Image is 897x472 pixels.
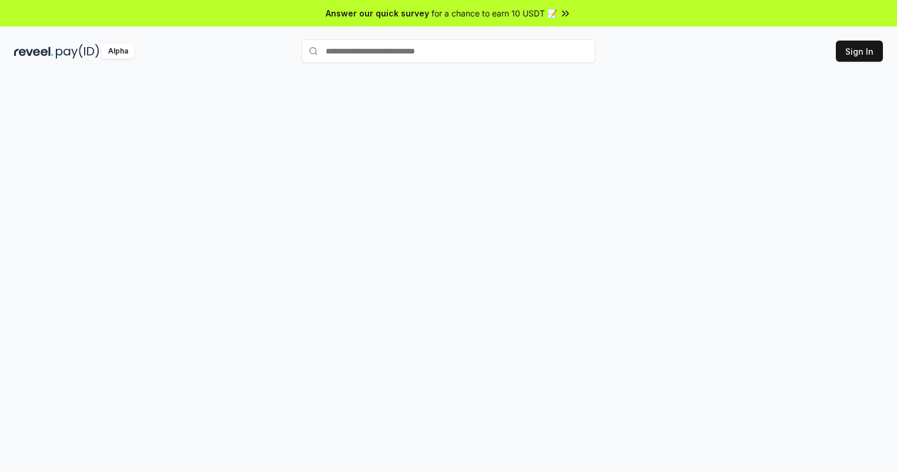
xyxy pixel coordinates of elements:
span: Answer our quick survey [326,7,429,19]
img: reveel_dark [14,44,53,59]
button: Sign In [836,41,883,62]
div: Alpha [102,44,135,59]
span: for a chance to earn 10 USDT 📝 [431,7,557,19]
img: pay_id [56,44,99,59]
